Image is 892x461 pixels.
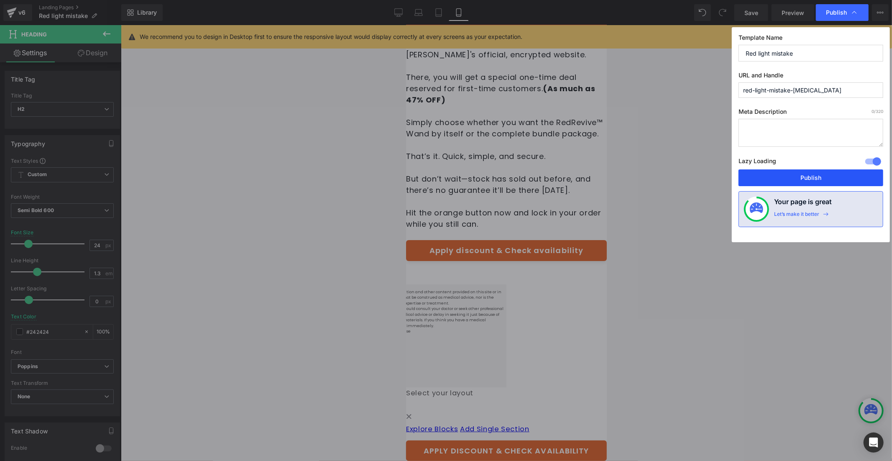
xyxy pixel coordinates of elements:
[864,433,884,453] div: Open Intercom Messenger
[774,197,832,211] h4: Your page is great
[774,211,819,222] div: Let’s make it better
[739,72,883,82] label: URL and Handle
[739,108,883,119] label: Meta Description
[826,9,847,16] span: Publish
[872,109,874,114] span: 0
[739,156,776,169] label: Lazy Loading
[739,34,883,45] label: Template Name
[872,109,883,114] span: /320
[739,169,883,186] button: Publish
[750,202,763,216] img: onboarding-status.svg
[54,399,123,409] a: Add Single Section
